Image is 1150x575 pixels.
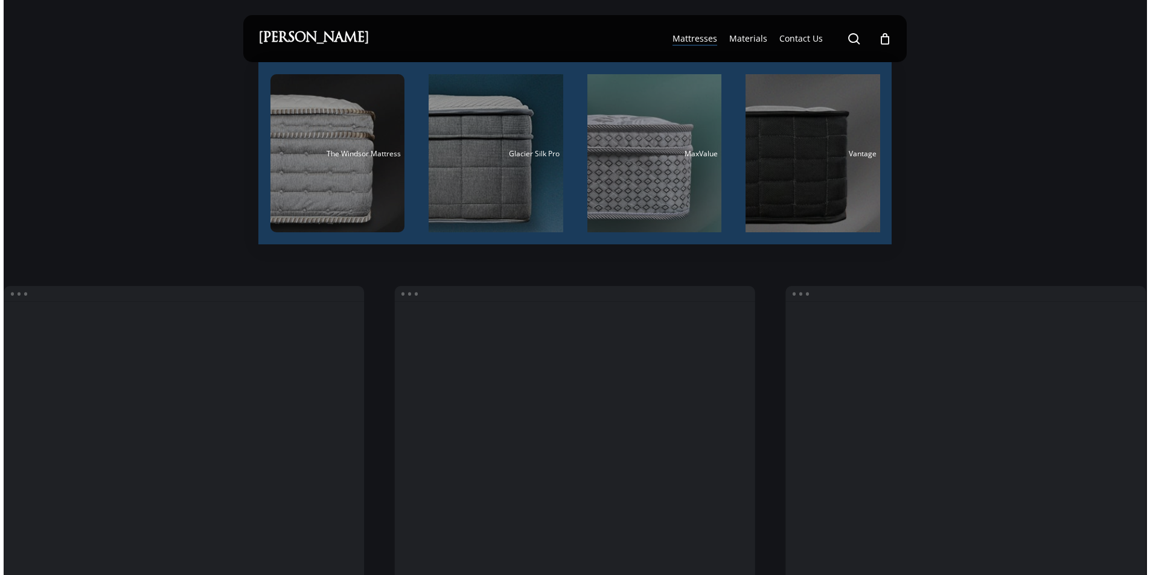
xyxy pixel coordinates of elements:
[509,148,560,159] span: Glacier Silk Pro
[779,33,823,44] span: Contact Us
[849,148,877,159] span: Vantage
[672,33,717,45] a: Mattresses
[270,74,405,232] a: The Windsor Mattress
[666,15,892,62] nav: Main Menu
[672,33,717,44] span: Mattresses
[587,74,722,232] a: MaxValue
[746,74,880,232] a: Vantage
[327,148,401,159] span: The Windsor Mattress
[429,74,563,232] a: Glacier Silk Pro
[258,32,369,45] a: [PERSON_NAME]
[729,33,767,45] a: Materials
[685,148,718,159] span: MaxValue
[878,32,892,45] a: Cart
[779,33,823,45] a: Contact Us
[729,33,767,44] span: Materials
